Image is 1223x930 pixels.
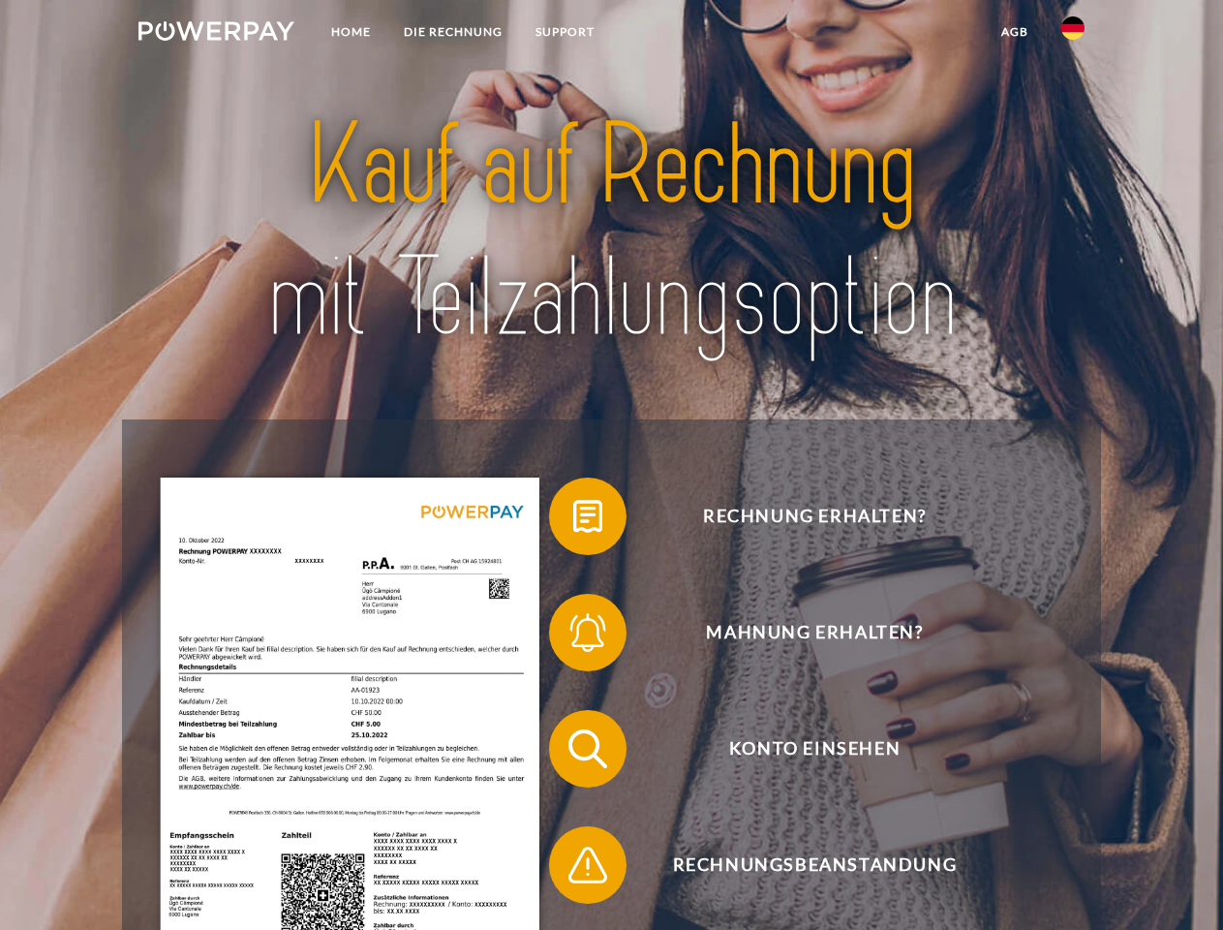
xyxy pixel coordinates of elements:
button: Konto einsehen [549,710,1053,788]
span: Mahnung erhalten? [577,594,1052,671]
img: qb_bell.svg [564,608,612,657]
a: agb [985,15,1045,49]
img: qb_warning.svg [564,841,612,889]
img: title-powerpay_de.svg [185,93,1038,371]
span: Rechnungsbeanstandung [577,826,1052,904]
img: qb_search.svg [564,725,612,773]
button: Rechnungsbeanstandung [549,826,1053,904]
a: Home [315,15,387,49]
span: Konto einsehen [577,710,1052,788]
img: qb_bill.svg [564,492,612,541]
button: Rechnung erhalten? [549,478,1053,555]
a: SUPPORT [519,15,611,49]
button: Mahnung erhalten? [549,594,1053,671]
a: DIE RECHNUNG [387,15,519,49]
img: logo-powerpay-white.svg [138,21,294,41]
span: Rechnung erhalten? [577,478,1052,555]
img: de [1061,16,1085,40]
